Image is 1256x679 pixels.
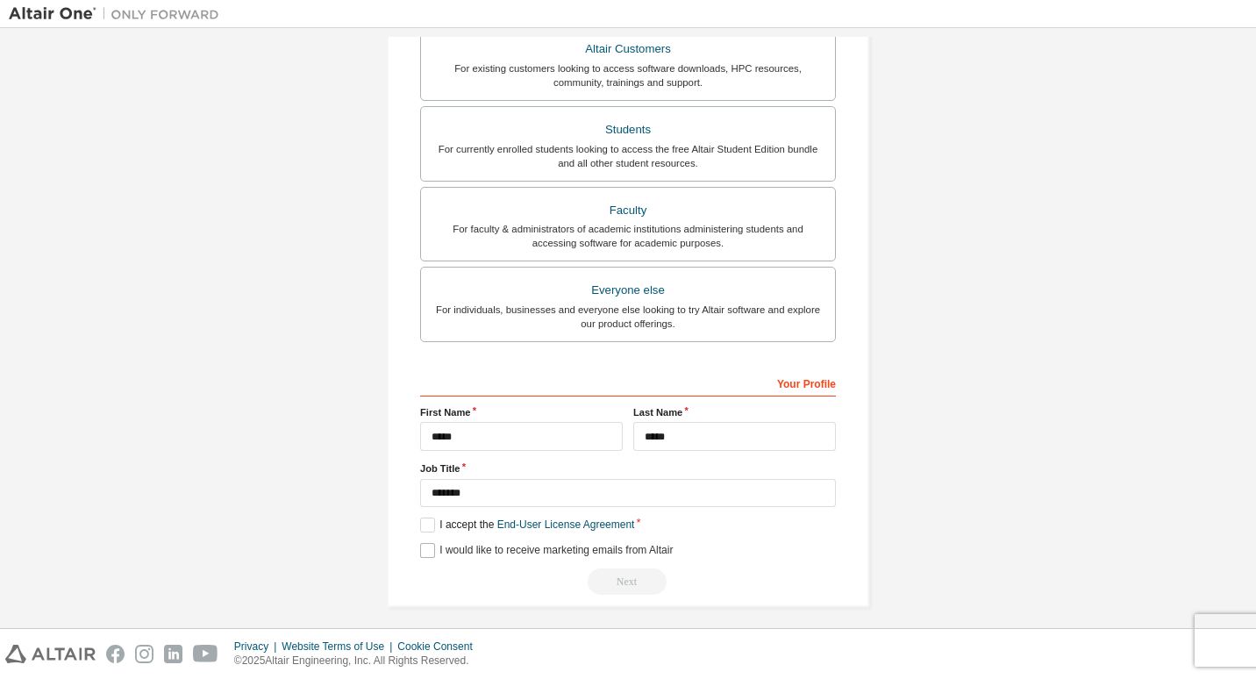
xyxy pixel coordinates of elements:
label: Last Name [633,405,836,419]
label: I accept the [420,518,634,532]
div: Cookie Consent [397,640,482,654]
img: facebook.svg [106,645,125,663]
img: altair_logo.svg [5,645,96,663]
div: Select your account type to continue [420,568,836,595]
a: End-User License Agreement [497,518,635,531]
div: Altair Customers [432,37,824,61]
div: For individuals, businesses and everyone else looking to try Altair software and explore our prod... [432,303,824,331]
img: Altair One [9,5,228,23]
div: Everyone else [432,278,824,303]
div: For faculty & administrators of academic institutions administering students and accessing softwa... [432,222,824,250]
p: © 2025 Altair Engineering, Inc. All Rights Reserved. [234,654,483,668]
div: For currently enrolled students looking to access the free Altair Student Edition bundle and all ... [432,142,824,170]
label: First Name [420,405,623,419]
div: Faculty [432,198,824,223]
label: Job Title [420,461,836,475]
div: For existing customers looking to access software downloads, HPC resources, community, trainings ... [432,61,824,89]
label: I would like to receive marketing emails from Altair [420,543,673,558]
img: youtube.svg [193,645,218,663]
img: instagram.svg [135,645,153,663]
div: Privacy [234,640,282,654]
img: linkedin.svg [164,645,182,663]
div: Your Profile [420,368,836,397]
div: Students [432,118,824,142]
div: Website Terms of Use [282,640,397,654]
